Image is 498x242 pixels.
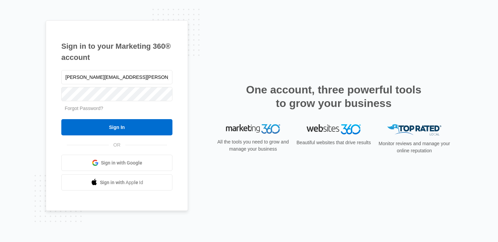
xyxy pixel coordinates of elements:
a: Sign in with Google [61,155,172,171]
img: Top Rated Local [387,124,441,135]
img: Websites 360 [307,124,361,134]
a: Sign in with Apple Id [61,174,172,191]
p: All the tools you need to grow and manage your business [215,138,291,153]
p: Monitor reviews and manage your online reputation [376,140,452,154]
input: Sign In [61,119,172,135]
span: OR [109,141,125,149]
img: Marketing 360 [226,124,280,134]
span: Sign in with Apple Id [100,179,143,186]
input: Email [61,70,172,84]
h2: One account, three powerful tools to grow your business [244,83,423,110]
span: Sign in with Google [101,159,142,167]
p: Beautiful websites that drive results [296,139,372,146]
h1: Sign in to your Marketing 360® account [61,41,172,63]
a: Forgot Password? [65,106,103,111]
